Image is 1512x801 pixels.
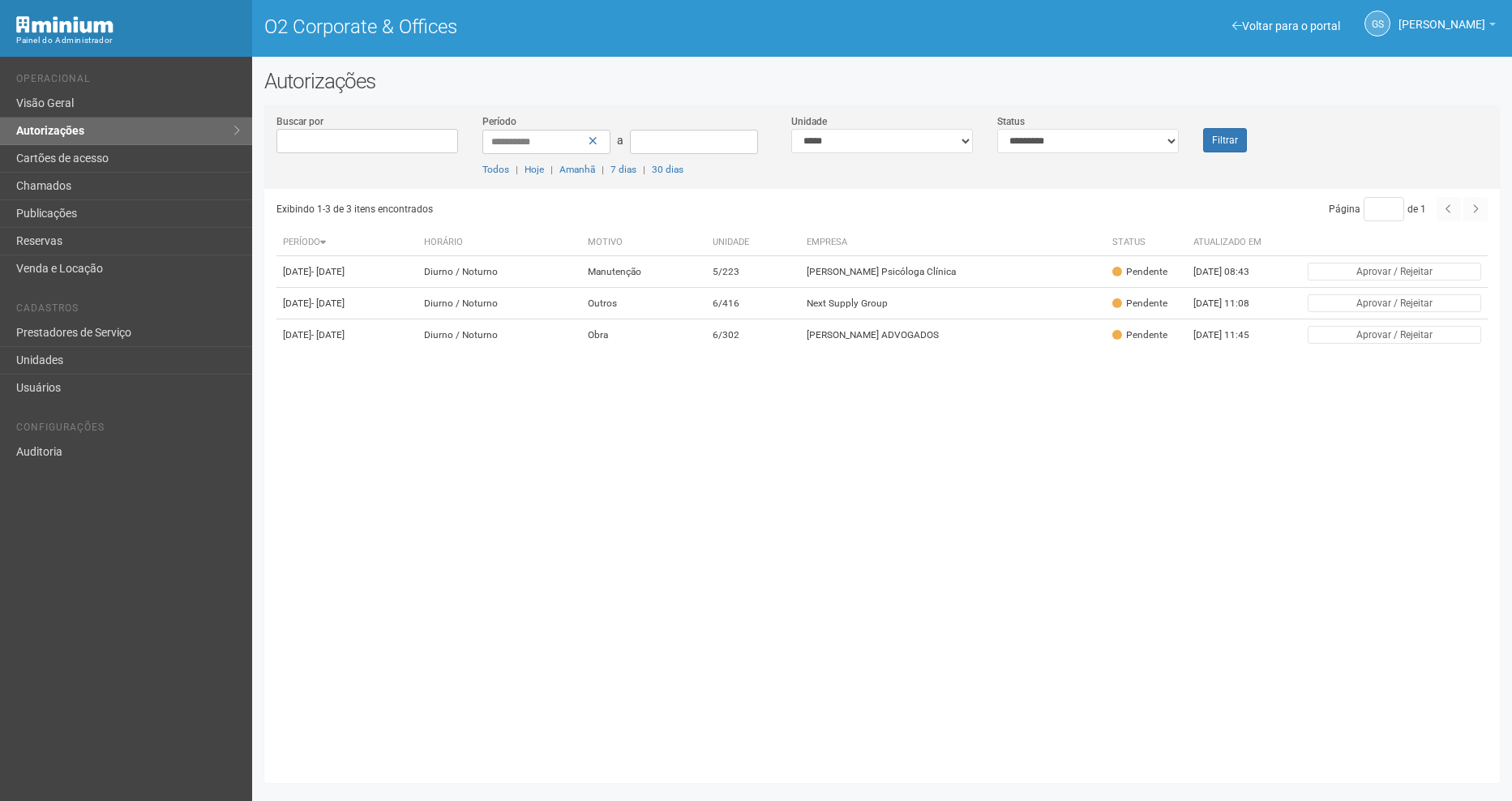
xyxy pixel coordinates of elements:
[16,422,240,439] li: Configurações
[16,33,240,48] div: Painel do Administrador
[16,73,240,90] li: Operacional
[418,229,581,256] th: Horário
[800,229,1107,256] th: Empresa
[16,16,114,33] img: Minium
[276,114,323,129] label: Buscar por
[1187,256,1276,288] td: [DATE] 08:43
[581,256,707,288] td: Manutenção
[1329,203,1426,215] span: Página de 1
[482,164,509,175] a: Todos
[276,197,877,221] div: Exibindo 1-3 de 3 itens encontrados
[276,319,418,351] td: [DATE]
[800,319,1107,351] td: [PERSON_NAME] ADVOGADOS
[311,266,345,277] span: - [DATE]
[1112,265,1167,279] div: Pendente
[276,288,418,319] td: [DATE]
[1364,11,1390,36] a: GS
[311,329,345,341] span: - [DATE]
[418,288,581,319] td: Diurno / Noturno
[516,164,518,175] span: |
[16,302,240,319] li: Cadastros
[525,164,544,175] a: Hoje
[1203,128,1247,152] button: Filtrar
[1187,319,1276,351] td: [DATE] 11:45
[1308,263,1481,281] button: Aprovar / Rejeitar
[264,16,870,37] h1: O2 Corporate & Offices
[1187,288,1276,319] td: [DATE] 11:08
[1232,19,1340,32] a: Voltar para o portal
[1112,297,1167,311] div: Pendente
[800,288,1107,319] td: Next Supply Group
[581,229,707,256] th: Motivo
[643,164,645,175] span: |
[418,319,581,351] td: Diurno / Noturno
[1187,229,1276,256] th: Atualizado em
[482,114,516,129] label: Período
[276,256,418,288] td: [DATE]
[602,164,604,175] span: |
[581,288,707,319] td: Outros
[706,319,799,351] td: 6/302
[1398,2,1485,31] span: Gabriela Souza
[1106,229,1187,256] th: Status
[652,164,683,175] a: 30 dias
[1308,294,1481,312] button: Aprovar / Rejeitar
[706,288,799,319] td: 6/416
[550,164,553,175] span: |
[997,114,1025,129] label: Status
[276,229,418,256] th: Período
[311,298,345,309] span: - [DATE]
[418,256,581,288] td: Diurno / Noturno
[1112,328,1167,342] div: Pendente
[791,114,827,129] label: Unidade
[1308,326,1481,344] button: Aprovar / Rejeitar
[617,134,623,147] span: a
[706,229,799,256] th: Unidade
[559,164,595,175] a: Amanhã
[800,256,1107,288] td: [PERSON_NAME] Psicóloga Clínica
[706,256,799,288] td: 5/223
[264,69,1500,93] h2: Autorizações
[581,319,707,351] td: Obra
[1398,20,1496,33] a: [PERSON_NAME]
[610,164,636,175] a: 7 dias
